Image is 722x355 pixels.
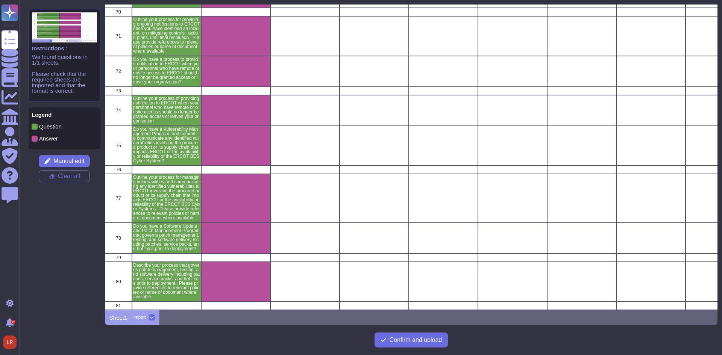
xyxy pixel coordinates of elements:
div: 9+ [11,320,15,324]
div: 80 [105,262,132,302]
div: 70 [105,8,132,16]
span: Confirm and upload [390,337,442,343]
button: Clear all [39,170,90,182]
button: user [2,334,22,350]
span: Manual edit [53,158,85,164]
p: Do you have a Vulnerability Management Program, and commit to communicate any identified vulnerab... [133,127,200,163]
p: Outline your process of providing notification to ERCOT when your personnel who have remote or on... [133,96,200,123]
p: Do you have a process to provide notification to ERCOT when your personnel who have remote or ons... [133,57,200,84]
div: 79 [105,254,132,262]
p: Instructions : [32,45,97,51]
div: 71 [105,16,132,56]
img: user [3,335,17,349]
div: 76 [105,166,132,174]
div: Import [133,315,146,320]
p: Outline your process for managing vulnerabilities and communicating any identified vulnerabilitie... [133,175,200,220]
button: Confirm and upload [375,332,448,347]
div: 81 [105,302,132,310]
p: We found questions in 1/1 sheets. Please check that the required sheets are imported and that the... [32,54,97,94]
img: instruction [32,12,97,42]
div: 78 [105,223,132,254]
p: Sheet1 [109,315,127,320]
p: Describe your process that governs patch management, testing, and software delivery including pat... [133,263,200,299]
button: Manual edit [39,155,90,167]
span: Clear all [58,173,80,179]
p: Question [39,124,62,129]
div: grid [105,5,717,310]
div: 75 [105,126,132,166]
p: Do you have a Software Update and Patch Management Program that governs patch management, testing... [133,224,200,251]
p: Outline your process for providing ongoing notifications to ERCOT once you have identified an inc... [133,17,200,53]
div: 74 [105,95,132,126]
p: Answer [39,136,58,141]
div: 73 [105,87,132,95]
p: Legend [32,112,97,118]
div: 72 [105,56,132,87]
div: 77 [105,174,132,223]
